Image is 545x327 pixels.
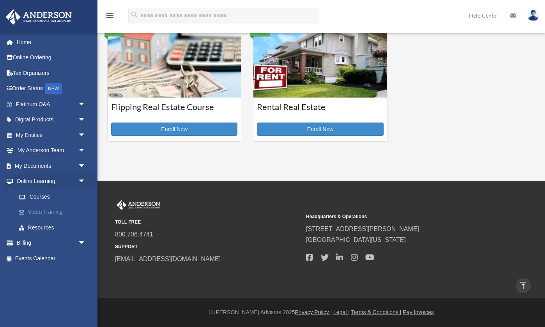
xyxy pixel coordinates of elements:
img: Anderson Advisors Platinum Portal [4,9,74,25]
span: arrow_drop_down [78,127,94,143]
a: Enroll Now [111,123,237,136]
span: arrow_drop_down [78,112,94,128]
div: NEW [45,83,62,94]
a: Courses [11,189,94,204]
a: My Documentsarrow_drop_down [5,158,97,174]
img: User Pic [527,10,539,21]
a: [STREET_ADDRESS][PERSON_NAME] [306,226,419,232]
a: Privacy Policy | [295,309,332,315]
small: Headquarters & Operations [306,213,492,221]
span: arrow_drop_down [78,96,94,112]
span: arrow_drop_down [78,235,94,251]
i: menu [105,11,115,20]
a: [EMAIL_ADDRESS][DOMAIN_NAME] [115,256,221,262]
a: Tax Organizers [5,65,97,81]
a: Home [5,34,97,50]
a: vertical_align_top [515,277,531,294]
img: Anderson Advisors Platinum Portal [115,200,162,210]
i: search [130,11,139,19]
a: Video Training [11,204,97,220]
a: Pay Invoices [403,309,434,315]
a: Online Learningarrow_drop_down [5,174,97,189]
a: Digital Productsarrow_drop_down [5,112,97,128]
a: menu [105,14,115,20]
a: [GEOGRAPHIC_DATA][US_STATE] [306,236,406,243]
a: Resources [11,220,97,235]
div: © [PERSON_NAME] Advisors 2025 [97,307,545,317]
span: arrow_drop_down [78,143,94,159]
a: My Entitiesarrow_drop_down [5,127,97,143]
a: 800.706.4741 [115,231,153,238]
a: Events Calendar [5,251,97,266]
a: Platinum Q&Aarrow_drop_down [5,96,97,112]
a: Terms & Conditions | [351,309,402,315]
div: Free [104,26,124,36]
a: Enroll Now [257,123,383,136]
small: TOLL FREE [115,218,301,226]
a: Legal | [333,309,350,315]
div: Free [250,26,270,36]
span: arrow_drop_down [78,158,94,174]
i: vertical_align_top [518,281,528,290]
a: Billingarrow_drop_down [5,235,97,251]
h3: Flipping Real Estate Course [111,101,237,121]
span: arrow_drop_down [78,174,94,190]
a: Order StatusNEW [5,81,97,97]
a: Online Ordering [5,50,97,66]
h3: Rental Real Estate [257,101,383,121]
small: SUPPORT [115,243,301,251]
a: My Anderson Teamarrow_drop_down [5,143,97,158]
